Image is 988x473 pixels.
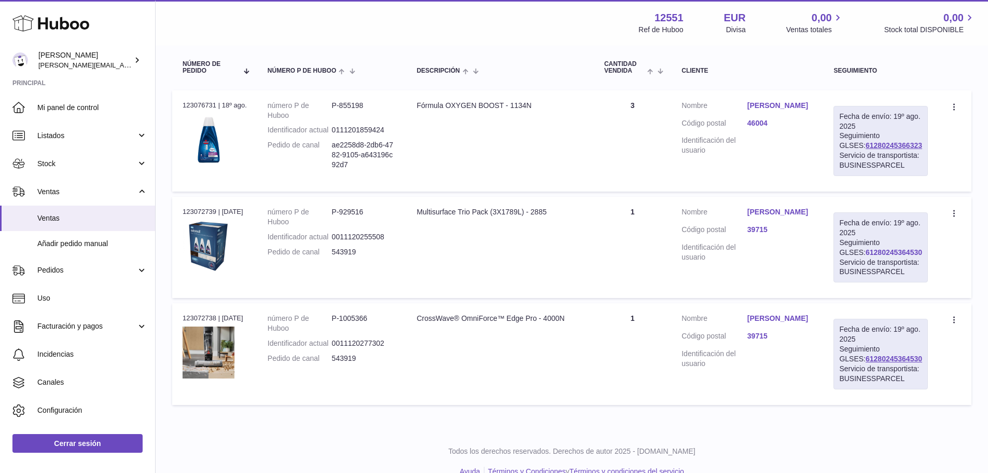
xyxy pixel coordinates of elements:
span: Número de pedido [183,61,238,74]
span: Mi panel de control [37,103,147,113]
dd: P-1005366 [332,314,396,333]
td: 1 [594,303,671,404]
div: Servicio de transportista: BUSINESSPARCEL [839,258,922,277]
a: [PERSON_NAME] [747,207,813,217]
dd: P-929516 [332,207,396,227]
dt: Nombre [681,207,747,220]
span: Ventas [37,213,147,223]
a: 0,00 Ventas totales [786,11,844,35]
img: 125511707999535.jpg [183,220,234,272]
dt: Identificador actual [268,232,332,242]
div: 123072739 | [DATE] [183,207,247,217]
span: Incidencias [37,349,147,359]
dd: 0011120255508 [332,232,396,242]
div: Fecha de envío: 19º ago. 2025 [839,112,922,131]
span: Listados [37,131,136,141]
span: Facturación y pagos [37,321,136,331]
dt: Identificador actual [268,339,332,348]
span: [PERSON_NAME][EMAIL_ADDRESS][PERSON_NAME][DOMAIN_NAME] [38,61,263,69]
div: Fecha de envío: 19º ago. 2025 [839,325,922,344]
dd: 0011120277302 [332,339,396,348]
dd: 543919 [332,247,396,257]
div: Seguimiento GLSES: [833,319,928,389]
dt: Código postal [681,118,747,131]
dt: Código postal [681,225,747,237]
dt: número P de Huboo [268,314,332,333]
span: Descripción [416,67,460,74]
strong: EUR [724,11,746,25]
dt: número P de Huboo [268,101,332,120]
div: Servicio de transportista: BUSINESSPARCEL [839,364,922,384]
span: Añadir pedido manual [37,239,147,249]
p: Todos los derechos reservados. Derechos de autor 2025 - [DOMAIN_NAME] [164,447,980,456]
span: 0,00 [943,11,964,25]
a: [PERSON_NAME] [747,101,813,111]
dd: ae2258d8-2db6-4782-9105-a643196c92d7 [332,140,396,170]
a: 39715 [747,331,813,341]
div: 123072738 | [DATE] [183,314,247,323]
dd: P-855198 [332,101,396,120]
span: Configuración [37,406,147,415]
dt: Pedido de canal [268,354,332,363]
dt: Identificación del usuario [681,349,747,369]
div: Seguimiento [833,67,928,74]
span: Pedidos [37,265,136,275]
a: 39715 [747,225,813,235]
div: Divisa [726,25,746,35]
div: Seguimiento GLSES: [833,106,928,176]
td: 3 [594,90,671,192]
a: 61280245364530 [866,355,922,363]
span: Cantidad vendida [604,61,645,74]
span: Stock [37,159,136,169]
dd: 543919 [332,354,396,363]
span: Canales [37,377,147,387]
a: Cerrar sesión [12,434,143,453]
img: gerardo.montoiro@cleverenterprise.es [12,52,28,68]
span: Uso [37,293,147,303]
span: 0,00 [812,11,832,25]
span: Ventas [37,187,136,197]
div: 123076731 | 18º ago. [183,101,247,110]
img: 1694422438.jpg [183,113,234,165]
td: 1 [594,197,671,298]
div: Cliente [681,67,813,74]
div: Fórmula OXYGEN BOOST - 1134N [416,101,583,111]
dt: Nombre [681,314,747,326]
img: 1724060741.jpg [183,327,234,379]
span: número P de Huboo [268,67,336,74]
dt: Código postal [681,331,747,344]
dd: 0111201859424 [332,125,396,135]
dt: Pedido de canal [268,140,332,170]
dt: Pedido de canal [268,247,332,257]
dt: Identificador actual [268,125,332,135]
a: 0,00 Stock total DISPONIBLE [884,11,976,35]
dt: Nombre [681,101,747,113]
div: Multisurface Trio Pack (3X1789L) - 2885 [416,207,583,217]
div: [PERSON_NAME] [38,50,132,70]
div: Servicio de transportista: BUSINESSPARCEL [839,151,922,170]
strong: 12551 [655,11,684,25]
div: CrossWave® OmniForce™ Edge Pro - 4000N [416,314,583,323]
div: Ref de Huboo [638,25,683,35]
dt: número P de Huboo [268,207,332,227]
a: 46004 [747,118,813,128]
a: 61280245366323 [866,141,922,150]
span: Stock total DISPONIBLE [884,25,976,35]
dt: Identificación del usuario [681,242,747,262]
a: 61280245364530 [866,248,922,256]
span: Ventas totales [786,25,844,35]
div: Seguimiento GLSES: [833,212,928,282]
a: [PERSON_NAME] [747,314,813,323]
dt: Identificación del usuario [681,136,747,155]
div: Fecha de envío: 19º ago. 2025 [839,218,922,238]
